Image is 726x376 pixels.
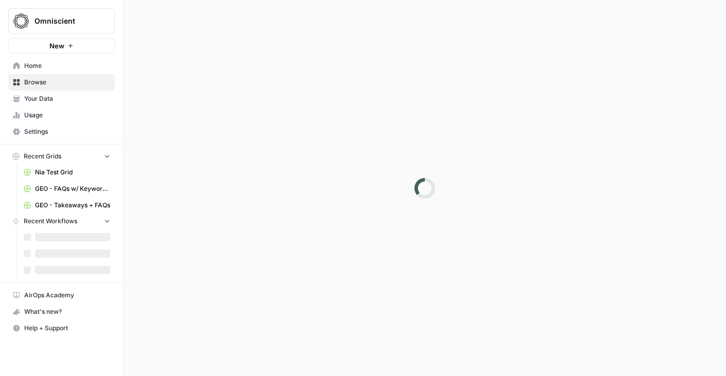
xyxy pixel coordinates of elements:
a: Browse [8,74,115,91]
span: Browse [24,78,110,87]
span: Home [24,61,110,70]
span: Nia Test Grid [35,168,110,177]
span: GEO - FAQs w/ Keywords Grid [35,184,110,193]
a: Usage [8,107,115,123]
button: New [8,38,115,53]
span: Omniscient [34,16,97,26]
a: Your Data [8,91,115,107]
button: What's new? [8,303,115,320]
img: Omniscient Logo [12,12,30,30]
a: GEO - Takeaways + FAQs [19,197,115,213]
span: GEO - Takeaways + FAQs [35,201,110,210]
span: Your Data [24,94,110,103]
span: Recent Workflows [24,217,77,226]
button: Help + Support [8,320,115,336]
span: New [49,41,64,51]
a: Settings [8,123,115,140]
div: What's new? [9,304,114,319]
button: Recent Workflows [8,213,115,229]
a: Home [8,58,115,74]
a: AirOps Academy [8,287,115,303]
span: AirOps Academy [24,291,110,300]
button: Workspace: Omniscient [8,8,115,34]
a: Nia Test Grid [19,164,115,181]
span: Help + Support [24,324,110,333]
span: Settings [24,127,110,136]
a: GEO - FAQs w/ Keywords Grid [19,181,115,197]
span: Usage [24,111,110,120]
span: Recent Grids [24,152,61,161]
button: Recent Grids [8,149,115,164]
